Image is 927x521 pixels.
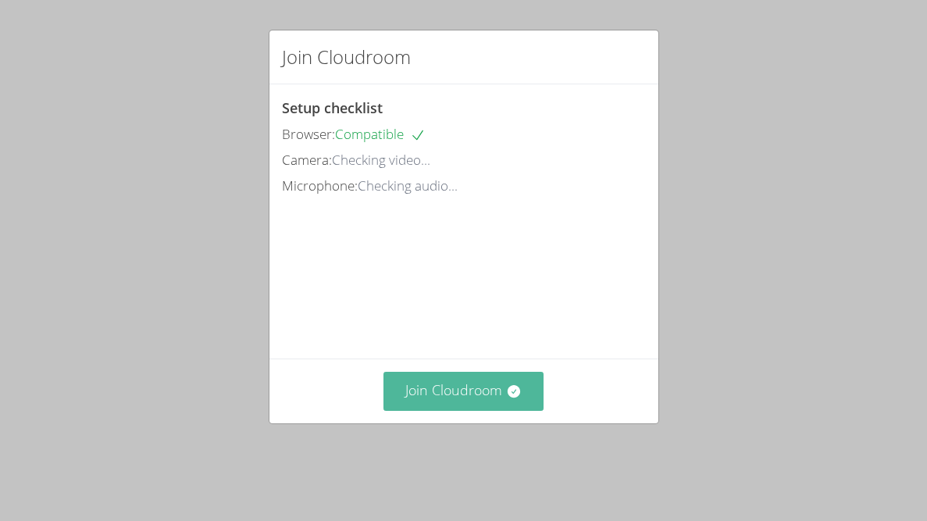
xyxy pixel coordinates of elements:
span: Microphone: [282,177,358,194]
span: Checking audio... [358,177,458,194]
span: Browser: [282,125,335,143]
button: Join Cloudroom [383,372,544,410]
span: Compatible [335,125,426,143]
span: Setup checklist [282,98,383,117]
span: Checking video... [332,151,430,169]
h2: Join Cloudroom [282,43,411,71]
span: Camera: [282,151,332,169]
